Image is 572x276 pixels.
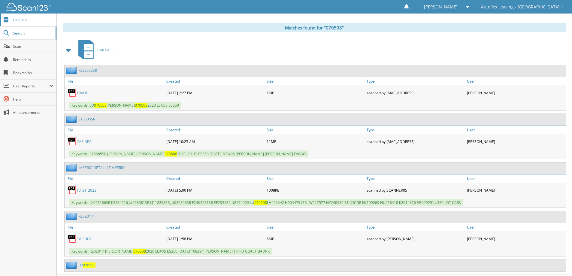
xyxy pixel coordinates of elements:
[135,103,147,108] span: 070508
[94,103,107,108] span: 070508
[13,31,53,36] span: Search
[481,5,563,9] span: Autoflex Leasing - [GEOGRAPHIC_DATA] 1
[66,115,78,123] img: folder2.png
[83,262,95,268] span: 070508
[65,223,165,231] a: File
[13,70,53,75] span: Bookmarks
[465,223,566,231] a: User
[365,174,465,183] a: Type
[75,38,116,62] a: CAR SALES
[465,174,566,183] a: User
[77,90,88,96] a: TRADE
[165,174,265,183] a: Created
[265,233,365,245] div: 6MB
[69,102,181,109] span: Keywords: LU [PERSON_NAME] 2020 LEXUS ES350
[365,184,465,196] div: scanned by SCANNER05
[69,248,272,255] span: Keywords: R20E017 [PERSON_NAME] 2020 LEXUS ES350 [DATE] 108294 [PERSON_NAME] THIRD COAST BABNK
[365,233,465,245] div: scanned by [PERSON_NAME]
[13,44,53,49] span: Scan
[65,174,165,183] a: File
[69,150,308,157] span: Keywords: 315605SR [PERSON_NAME] [PERSON_NAME] 2020 LEXUS ES350 [DATE] 200495 [PERSON_NAME] [PERS...
[465,184,566,196] div: [PERSON_NAME]
[165,223,265,231] a: Created
[265,126,365,134] a: Size
[365,87,465,99] div: scanned by [MAC_ADDRESS]
[78,68,97,73] a: R23L002SR
[365,126,465,134] a: Type
[165,184,265,196] div: [DATE] 5:00 PM
[365,77,465,85] a: Type
[265,135,365,147] div: 11MB
[77,236,93,241] a: CAR DEAL
[265,87,365,99] div: 1MB
[165,151,177,156] span: 070508
[365,135,465,147] div: scanned by [MAC_ADDRESS]
[68,88,77,97] img: PDF.png
[465,77,566,85] a: User
[265,174,365,183] a: Size
[165,126,265,134] a: Created
[78,262,95,268] a: LU070508
[13,97,53,102] span: Help
[66,261,78,269] img: folder2.png
[65,126,165,134] a: File
[542,247,572,276] iframe: Chat Widget
[165,135,265,147] div: [DATE] 10:25 AM
[13,17,53,23] span: Cabinets
[68,137,77,146] img: PDF.png
[165,233,265,245] div: [DATE] 1:58 PM
[6,3,51,11] img: scan123-logo-white.svg
[66,164,78,171] img: folder2.png
[78,117,95,122] a: 315605SR
[465,135,566,147] div: [PERSON_NAME]
[69,199,463,206] span: Keywords: LX951186SR K5234516 JU668081SR LJ112298SR JU626896SR FC465031SR EFC93482 NR274909 LU LH...
[78,214,93,219] a: R20E017
[465,87,566,99] div: [PERSON_NAME]
[133,249,146,254] span: 070508
[265,77,365,85] a: Size
[465,233,566,245] div: [PERSON_NAME]
[63,23,566,32] div: Matches found for "070508"
[13,57,53,62] span: Reminders
[78,165,125,170] a: IMPERIO DETAIL AFIMPERIO
[66,67,78,74] img: folder2.png
[365,223,465,231] a: Type
[97,47,116,53] span: CAR SALES
[65,77,165,85] a: File
[77,139,93,144] a: CAR DEAL
[66,213,78,220] img: folder2.png
[77,188,96,193] a: 10_31_2023
[68,234,77,243] img: PDF.png
[13,83,49,89] span: User Reports
[265,223,365,231] a: Size
[254,200,267,205] span: 070508
[424,5,458,9] span: [PERSON_NAME]
[465,126,566,134] a: User
[165,87,265,99] div: [DATE] 2:27 PM
[68,186,77,195] img: PDF.png
[265,184,365,196] div: 1008KB
[13,110,53,115] span: Announcements
[165,77,265,85] a: Created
